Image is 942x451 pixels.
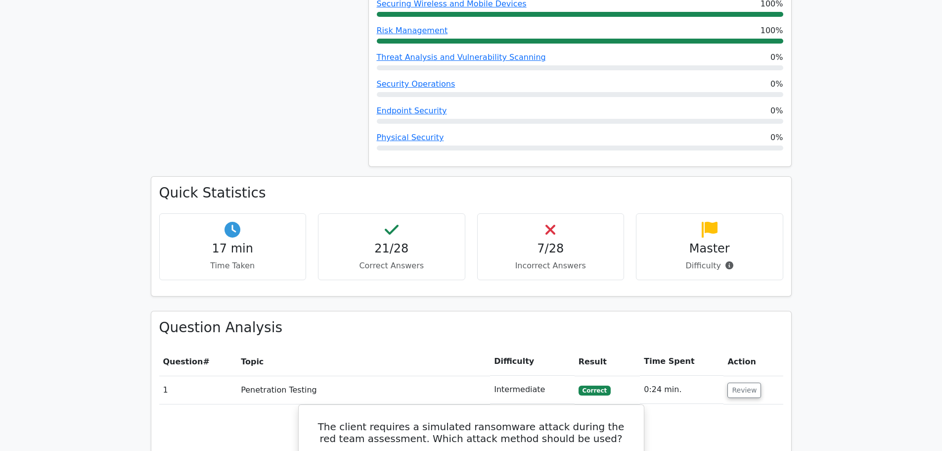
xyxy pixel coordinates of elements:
[490,348,574,376] th: Difficulty
[727,383,761,398] button: Review
[168,260,298,272] p: Time Taken
[723,348,783,376] th: Action
[326,242,457,256] h4: 21/28
[377,26,448,35] a: Risk Management
[163,357,203,366] span: Question
[311,421,632,445] h5: The client requires a simulated ransomware attack during the red team assessment. Which attack me...
[770,105,783,117] span: 0%
[377,106,447,115] a: Endpoint Security
[237,376,490,404] td: Penetration Testing
[237,348,490,376] th: Topic
[640,376,723,404] td: 0:24 min.
[644,260,775,272] p: Difficulty
[159,319,783,336] h3: Question Analysis
[159,348,237,376] th: #
[377,133,444,142] a: Physical Security
[377,52,546,62] a: Threat Analysis and Vulnerability Scanning
[377,79,455,89] a: Security Operations
[159,185,783,201] h3: Quick Statistics
[326,260,457,272] p: Correct Answers
[761,25,783,37] span: 100%
[770,132,783,144] span: 0%
[640,348,723,376] th: Time Spent
[486,260,616,272] p: Incorrect Answers
[575,348,640,376] th: Result
[770,51,783,63] span: 0%
[490,376,574,404] td: Intermediate
[486,242,616,256] h4: 7/28
[770,78,783,90] span: 0%
[579,386,611,396] span: Correct
[159,376,237,404] td: 1
[168,242,298,256] h4: 17 min
[644,242,775,256] h4: Master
